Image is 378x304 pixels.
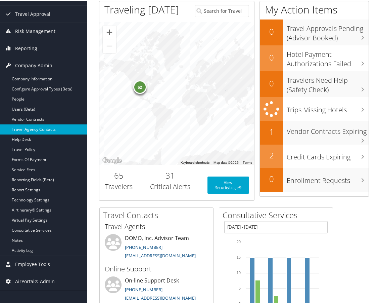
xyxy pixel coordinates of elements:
[15,22,55,39] span: Risk Management
[260,149,283,160] h2: 2
[260,18,369,44] a: 0Travel Approvals Pending (Advisor Booked)
[239,285,241,289] tspan: 5
[103,38,116,52] button: Zoom out
[101,275,211,303] li: On-line Support Desk
[260,167,369,191] a: 0Enrollment Requests
[101,155,123,164] a: Open this area in Google Maps (opens a new window)
[237,239,241,243] tspan: 20
[260,2,369,16] h1: My Action Items
[181,159,209,164] button: Keyboard shortcuts
[15,272,55,289] span: AirPortal® Admin
[195,4,249,16] input: Search for Traveler
[125,294,196,300] a: [EMAIL_ADDRESS][DOMAIN_NAME]
[125,252,196,258] a: [EMAIL_ADDRESS][DOMAIN_NAME]
[125,286,162,292] a: [PHONE_NUMBER]
[223,208,333,220] h2: Consultative Services
[105,221,208,230] h3: Travel Agents
[15,255,50,272] span: Employee Tools
[105,263,208,273] h3: Online Support
[133,79,147,93] div: 62
[104,2,179,16] h1: Traveling [DATE]
[260,77,283,88] h2: 0
[237,254,241,258] tspan: 15
[237,270,241,274] tspan: 10
[287,20,369,42] h3: Travel Approvals Pending (Advisor Booked)
[260,25,283,36] h2: 0
[143,169,197,180] h2: 31
[103,208,213,220] h2: Travel Contacts
[243,160,252,163] a: Terms (opens in new tab)
[287,148,369,161] h3: Credit Cards Expiring
[260,51,283,62] h2: 0
[103,25,116,38] button: Zoom in
[260,120,369,144] a: 1Vendor Contracts Expiring
[101,233,211,261] li: DOMO, Inc. Advisor Team
[260,44,369,70] a: 0Hotel Payment Authorizations Failed
[15,56,52,73] span: Company Admin
[143,181,197,190] h3: Critical Alerts
[287,71,369,93] h3: Travelers Need Help (Safety Check)
[15,5,50,22] span: Travel Approval
[214,160,239,163] span: Map data ©2025
[287,101,369,114] h3: Trips Missing Hotels
[125,243,162,249] a: [PHONE_NUMBER]
[260,144,369,167] a: 2Credit Cards Expiring
[287,172,369,184] h3: Enrollment Requests
[260,172,283,184] h2: 0
[287,45,369,68] h3: Hotel Payment Authorizations Failed
[260,96,369,120] a: Trips Missing Hotels
[287,122,369,135] h3: Vendor Contracts Expiring
[101,155,123,164] img: Google
[15,39,37,56] span: Reporting
[207,176,249,193] a: View SecurityLogic®
[260,70,369,96] a: 0Travelers Need Help (Safety Check)
[260,125,283,137] h2: 1
[104,169,133,180] h2: 65
[104,181,133,190] h3: Travelers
